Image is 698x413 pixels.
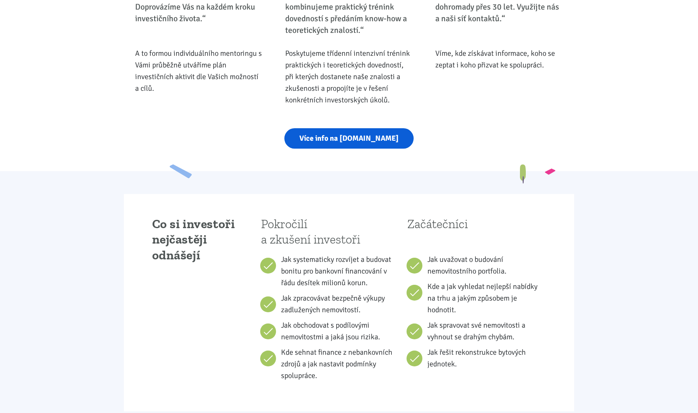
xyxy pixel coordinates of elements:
[427,281,542,316] li: Kde a jak vyhledat nejlepší nabídky na trhu a jakým způsobem je hodnotit.
[281,254,396,289] li: Jak systematicky rozvíjet a budovat bonitu pro bankovní financování v řádu desítek milionů korun.
[281,319,396,343] li: Jak obchodovat s podílovými nemovitostmi a jaká jsou rizika.
[427,254,542,277] li: Jak uvažovat o budování nemovitostního portfolia.
[281,292,396,316] li: Jak zpracovávat bezpečně výkupy zadlužených nemovitostí.
[135,47,263,94] div: A to formou individuálního mentoringu s Vámi průběžně utváříme plán investičních aktivit dle Vaši...
[427,346,542,370] li: Jak řešit rekonstrukce bytových jednotek.
[427,319,542,343] li: Jak spravovat své nemovitosti a vyhnout se drahým chybám.
[407,216,542,250] h4: Začátečníci
[261,216,396,250] h4: Pokročilí a zkušení investoři
[435,47,563,71] div: Víme, kde získávat informace, koho se zeptat i koho přizvat ke spolupráci.
[281,346,396,381] li: Kde sehnat finance z nebankovních zdrojů a jak nastavit podmínky spolupráce.
[285,47,413,106] div: Poskytujeme třídenní intenzivní trénink praktických i teoretických dovedností, při kterých dostan...
[152,216,242,264] h2: Co si investoři nejčastěji odnášejí
[284,128,414,149] a: Více info na [DOMAIN_NAME]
